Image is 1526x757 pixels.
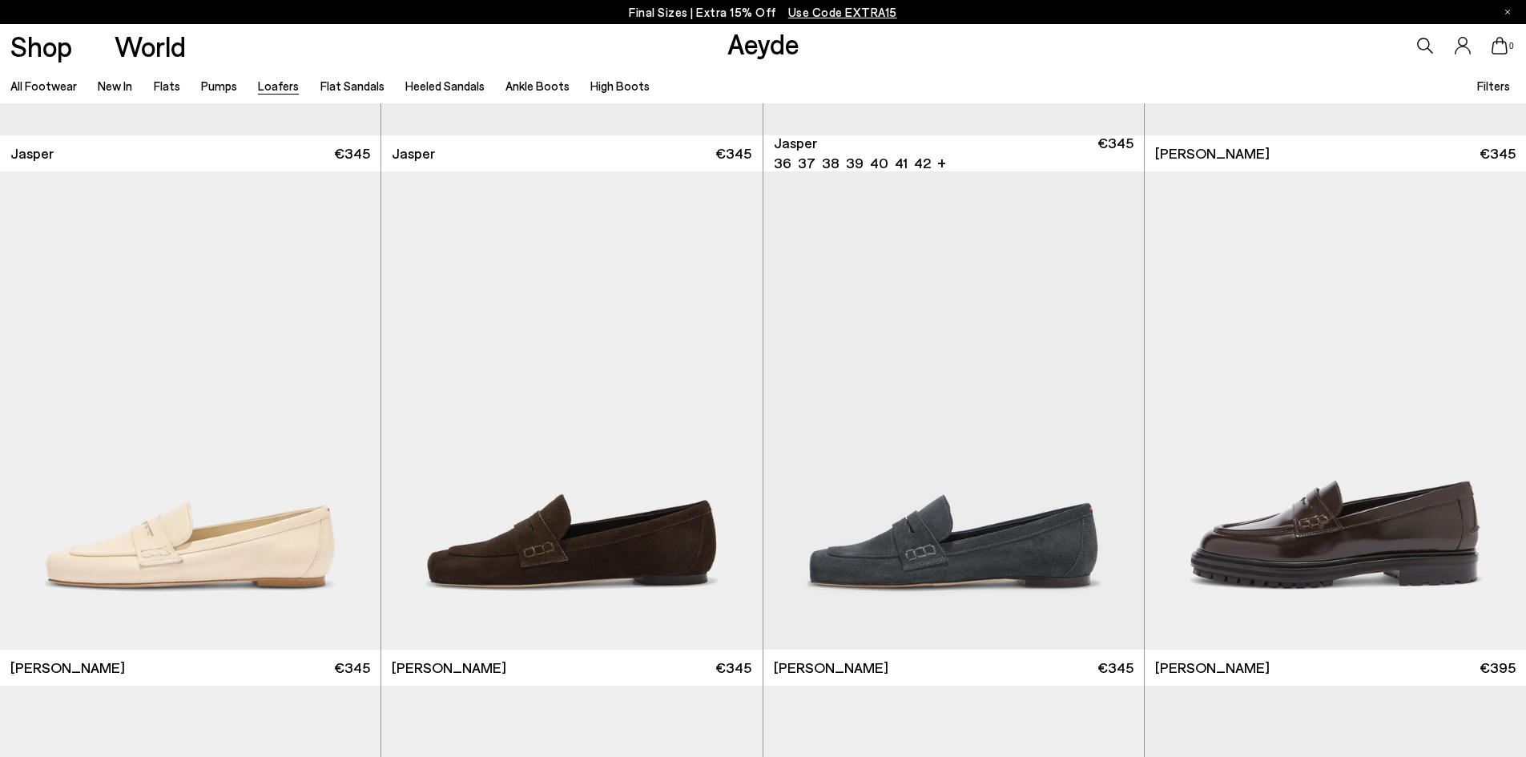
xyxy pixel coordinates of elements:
a: All Footwear [10,79,77,93]
a: Ankle Boots [505,79,570,93]
p: Final Sizes | Extra 15% Off [629,2,897,22]
ul: variant [774,153,926,173]
span: [PERSON_NAME] [392,658,506,678]
li: 40 [870,153,888,173]
li: 39 [846,153,864,173]
a: Heeled Sandals [405,79,485,93]
a: 0 [1492,37,1508,54]
span: €345 [715,143,751,163]
span: €345 [334,143,370,163]
span: [PERSON_NAME] [1155,143,1270,163]
a: World [115,32,186,60]
span: €395 [1480,658,1516,678]
a: Jasper 36 37 38 39 40 41 42 + €345 [763,135,1144,171]
a: Flats [154,79,180,93]
span: Jasper [10,143,54,163]
span: [PERSON_NAME] [1155,658,1270,678]
span: [PERSON_NAME] [10,658,125,678]
span: Jasper [392,143,435,163]
a: Aeyde [727,26,799,60]
span: Filters [1477,79,1510,93]
span: 0 [1508,42,1516,50]
img: Lana Suede Loafers [763,171,1144,650]
li: + [937,151,946,173]
a: Shop [10,32,72,60]
a: New In [98,79,132,93]
a: [PERSON_NAME] €395 [1145,650,1526,686]
a: [PERSON_NAME] €345 [381,650,762,686]
span: Navigate to /collections/ss25-final-sizes [788,5,897,19]
span: Jasper [774,133,817,153]
span: €345 [1097,133,1133,173]
span: €345 [1480,143,1516,163]
span: €345 [1097,658,1133,678]
li: 36 [774,153,791,173]
a: Loafers [258,79,299,93]
a: [PERSON_NAME] €345 [1145,135,1526,171]
li: 42 [914,153,931,173]
img: Lana Suede Loafers [381,171,762,650]
span: €345 [334,658,370,678]
a: Flat Sandals [320,79,385,93]
span: [PERSON_NAME] [774,658,888,678]
a: Jasper €345 [381,135,762,171]
li: 38 [822,153,840,173]
li: 41 [895,153,908,173]
a: Pumps [201,79,237,93]
a: High Boots [590,79,650,93]
li: 37 [798,153,815,173]
a: [PERSON_NAME] €345 [763,650,1144,686]
img: Leon Loafers [1145,171,1526,650]
span: €345 [715,658,751,678]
